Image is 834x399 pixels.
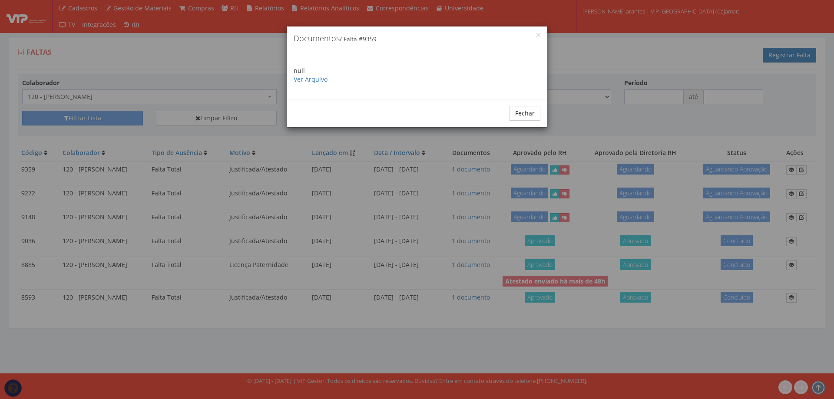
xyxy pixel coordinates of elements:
button: Fechar [510,106,540,121]
small: / Falta # [340,35,377,43]
span: 9359 [363,35,377,43]
h4: Documentos [294,33,540,44]
p: null [294,66,540,84]
button: Close [536,33,540,37]
a: Ver Arquivo [294,75,328,83]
